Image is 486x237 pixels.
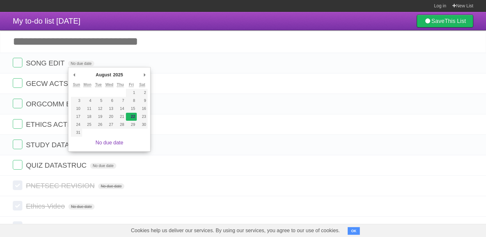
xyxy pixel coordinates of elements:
button: 19 [93,113,104,121]
button: 28 [115,121,126,129]
button: 21 [115,113,126,121]
span: PNETSEC REVISION [26,182,96,190]
button: 23 [137,113,148,121]
button: 17 [71,113,82,121]
div: 2025 [112,70,124,80]
button: 15 [126,105,137,113]
label: Done [13,140,22,149]
abbr: Sunday [73,82,80,87]
span: QUIZ DATASTRUC [26,161,88,169]
button: 25 [82,121,93,129]
abbr: Friday [129,82,134,87]
button: 12 [93,105,104,113]
span: SONG EDIT [26,59,66,67]
span: ETHICS ACTIVITY [26,120,87,128]
label: Done [13,58,22,67]
label: Done [13,78,22,88]
button: 11 [82,105,93,113]
span: No due date [68,61,94,66]
span: My to-do list [DATE] [13,17,81,25]
label: Done [13,99,22,108]
span: GECW ACTS [26,80,70,88]
button: 5 [93,97,104,105]
button: 13 [104,105,115,113]
span: PNETSEC Activity [26,223,84,231]
button: 9 [137,97,148,105]
span: STUDY DATASTRUC [26,141,95,149]
label: Done [13,119,22,129]
button: 10 [71,105,82,113]
span: No due date [90,163,116,169]
a: No due date [96,140,123,145]
span: No due date [98,183,124,189]
button: 4 [82,97,93,105]
abbr: Tuesday [95,82,102,87]
button: 18 [82,113,93,121]
button: Next Month [141,70,148,80]
button: OK [348,227,360,235]
button: 2 [137,89,148,97]
span: No due date [68,204,94,210]
button: 26 [93,121,104,129]
label: Done [13,180,22,190]
abbr: Thursday [117,82,124,87]
button: 3 [71,97,82,105]
button: 8 [126,97,137,105]
button: 29 [126,121,137,129]
label: Done [13,201,22,210]
span: Ethics Video [26,202,66,210]
span: ORGCOMM BOOK [26,100,88,108]
button: 1 [126,89,137,97]
div: August [95,70,112,80]
abbr: Monday [83,82,91,87]
button: Previous Month [71,70,77,80]
button: 30 [137,121,148,129]
button: 20 [104,113,115,121]
button: 31 [71,129,82,137]
a: SaveThis List [417,15,473,27]
b: This List [444,18,466,24]
button: 14 [115,105,126,113]
label: Done [13,160,22,170]
button: 22 [126,113,137,121]
button: 27 [104,121,115,129]
span: Cookies help us deliver our services. By using our services, you agree to our use of cookies. [125,224,346,237]
label: Done [13,221,22,231]
button: 6 [104,97,115,105]
button: 7 [115,97,126,105]
abbr: Wednesday [105,82,113,87]
abbr: Saturday [139,82,145,87]
button: 24 [71,121,82,129]
button: 16 [137,105,148,113]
